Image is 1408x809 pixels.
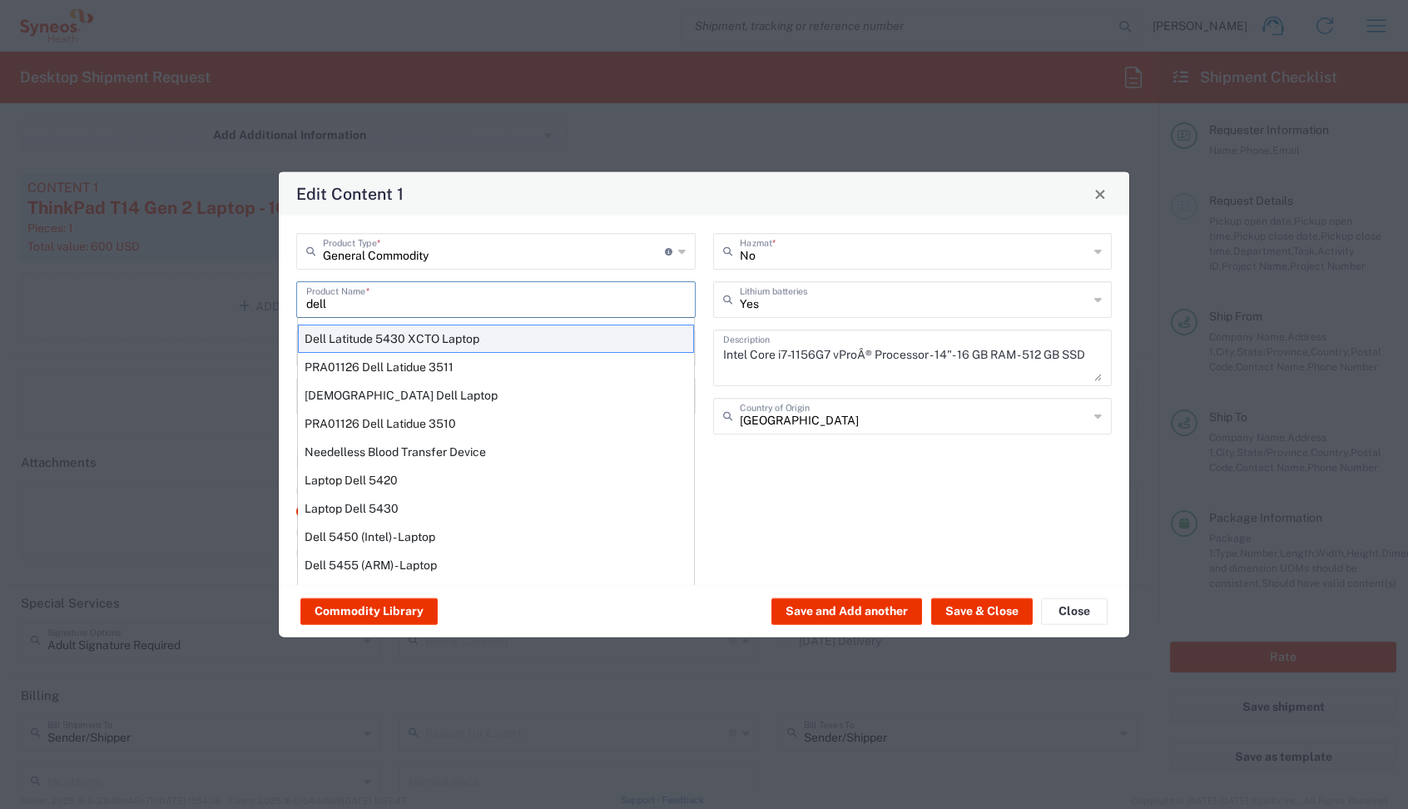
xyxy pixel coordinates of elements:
[296,547,568,562] label: Metal Contained in Equipment (UN3091, PI970)
[1041,598,1108,625] button: Close
[771,598,922,625] button: Save and Add another
[296,181,404,206] h4: Edit Content 1
[298,353,694,381] div: PRA01126 Dell Latidue 3511
[298,494,694,523] div: Laptop Dell 5430
[298,579,694,608] div: Dell XPS 13 Laptop
[298,381,694,409] div: Theravance Dell Laptop
[296,505,554,520] label: Ion Contained in Equipment (UN3481, PI967)
[296,484,553,499] label: Ion Packed with Equipment (UN3481, PI966)
[1088,182,1112,206] button: Close
[298,551,694,579] div: Dell 5455 (ARM) - Laptop
[298,409,694,438] div: PRA01126 Dell Latidue 3510
[300,598,438,625] button: Commodity Library
[298,523,694,551] div: Dell 5450 (Intel) - Laptop
[296,452,1112,473] h4: Lithium batteries
[298,438,694,466] div: Needelless Blood Transfer Device
[296,526,568,541] label: Metal Packed with Equipment (UN3091, PI969)
[931,598,1033,625] button: Save & Close
[298,325,694,353] div: Dell Latitude 5430 XCTO Laptop
[298,466,694,494] div: Laptop Dell 5420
